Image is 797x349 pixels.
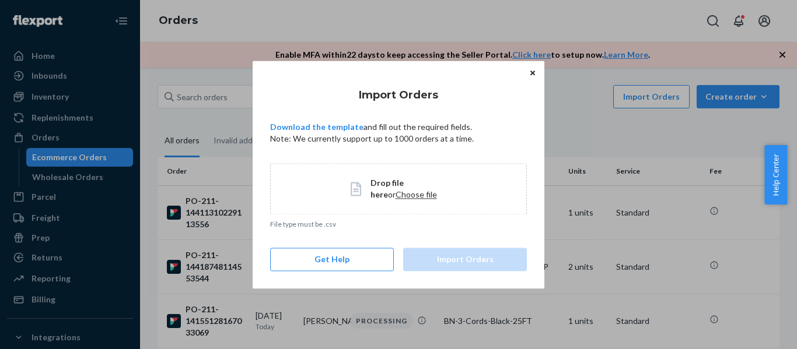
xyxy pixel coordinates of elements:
[403,248,527,271] button: Import Orders
[370,178,404,199] span: Drop file here
[396,189,437,199] span: Choose file
[388,189,396,199] span: or
[270,248,394,271] a: Get Help
[270,219,527,229] p: File type must be .csv
[527,66,539,79] button: Close
[270,87,527,103] h4: Import Orders
[270,122,363,132] a: Download the template
[270,121,527,144] p: and fill out the required fields. Note: We currently support up to 1000 orders at a time.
